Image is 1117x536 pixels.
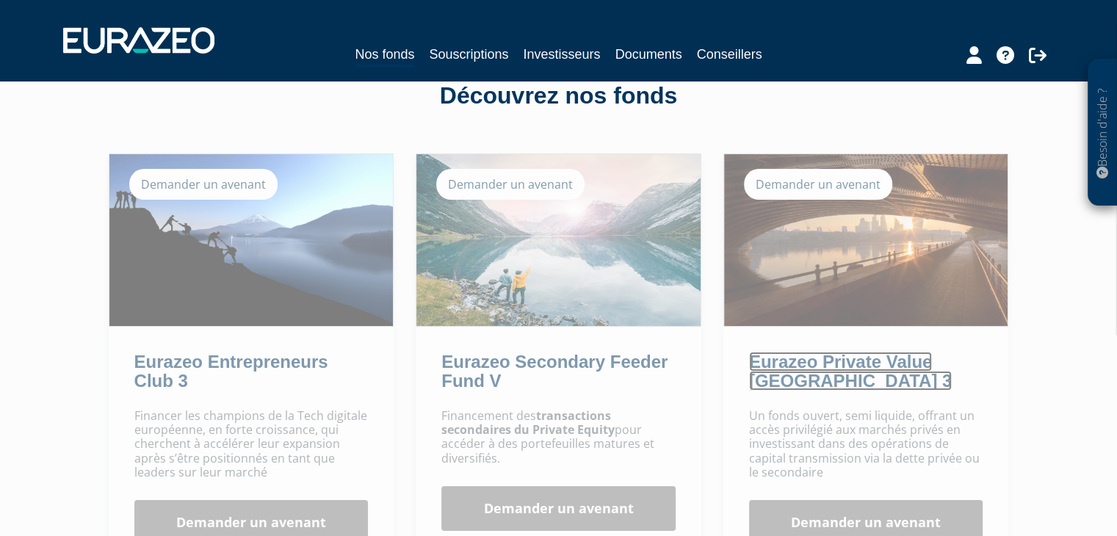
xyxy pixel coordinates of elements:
img: Eurazeo Private Value Europe 3 [724,154,1008,326]
a: Eurazeo Entrepreneurs Club 3 [134,352,328,391]
a: Eurazeo Secondary Feeder Fund V [441,352,668,391]
a: Conseillers [697,44,762,65]
div: Découvrez nos fonds [140,79,977,113]
div: Demander un avenant [744,169,892,200]
div: Demander un avenant [436,169,585,200]
strong: transactions secondaires du Private Equity [441,408,615,438]
a: Investisseurs [523,44,600,65]
a: Demander un avenant [441,486,676,532]
img: 1732889491-logotype_eurazeo_blanc_rvb.png [63,27,214,54]
p: Besoin d'aide ? [1094,67,1111,199]
a: Souscriptions [429,44,508,65]
a: Nos fonds [355,44,414,67]
img: Eurazeo Entrepreneurs Club 3 [109,154,394,326]
a: Eurazeo Private Value [GEOGRAPHIC_DATA] 3 [749,352,952,391]
a: Documents [615,44,682,65]
p: Un fonds ouvert, semi liquide, offrant un accès privilégié aux marchés privés en investissant dan... [749,409,983,479]
div: Demander un avenant [129,169,278,200]
img: Eurazeo Secondary Feeder Fund V [416,154,701,326]
p: Financement des pour accéder à des portefeuilles matures et diversifiés. [441,409,676,466]
p: Financer les champions de la Tech digitale européenne, en forte croissance, qui cherchent à accél... [134,409,369,479]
